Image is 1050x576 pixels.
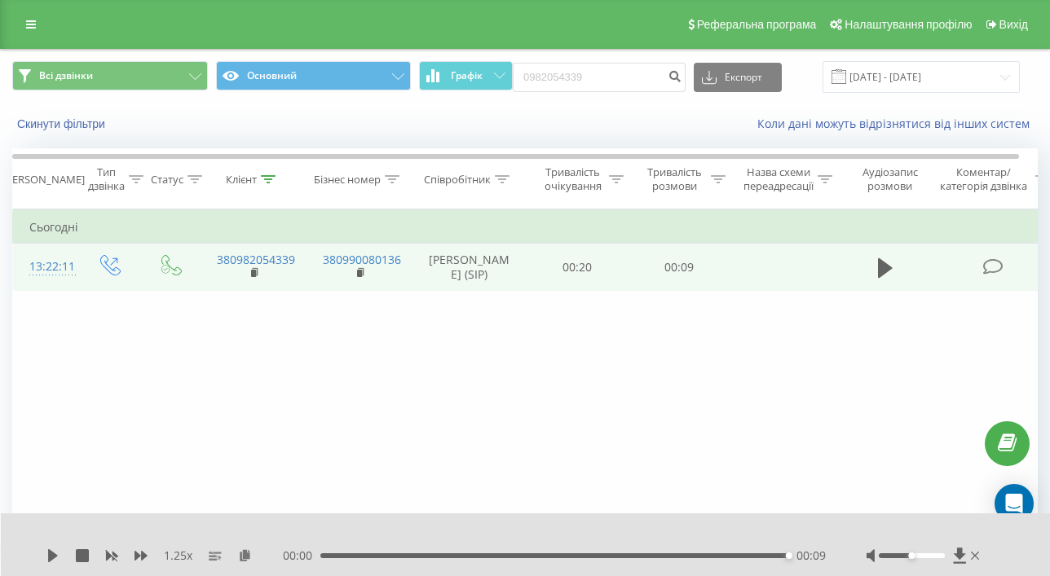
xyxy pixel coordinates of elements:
td: 00:09 [629,244,730,291]
div: Accessibility label [786,552,792,559]
td: 00:20 [527,244,629,291]
a: 380990080136 [323,252,401,267]
button: Експорт [694,63,782,92]
div: Статус [151,173,183,187]
div: Клієнт [226,173,257,187]
div: [PERSON_NAME] [2,173,85,187]
a: 380982054339 [217,252,295,267]
div: Назва схеми переадресації [743,165,814,193]
button: Всі дзвінки [12,61,208,90]
span: Вихід [999,18,1028,31]
span: Реферальна програма [697,18,817,31]
button: Графік [419,61,513,90]
div: Коментар/категорія дзвінка [936,165,1031,193]
span: Всі дзвінки [39,69,93,82]
div: Тривалість очікування [540,165,605,193]
a: Коли дані можуть відрізнятися вiд інших систем [757,116,1038,131]
div: Аудіозапис розмови [850,165,929,193]
span: 00:09 [796,547,826,564]
div: Open Intercom Messenger [995,484,1034,523]
div: Тип дзвінка [88,165,125,193]
button: Основний [216,61,412,90]
div: Бізнес номер [314,173,381,187]
div: 13:22:11 [29,251,62,283]
input: Пошук за номером [513,63,686,92]
div: Співробітник [424,173,491,187]
button: Скинути фільтри [12,117,113,131]
div: Тривалість розмови [642,165,707,193]
span: 00:00 [283,547,320,564]
td: [PERSON_NAME] (SIP) [412,244,527,291]
span: Налаштування профілю [845,18,972,31]
div: Accessibility label [909,552,915,559]
span: 1.25 x [164,547,192,564]
span: Графік [451,70,483,81]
